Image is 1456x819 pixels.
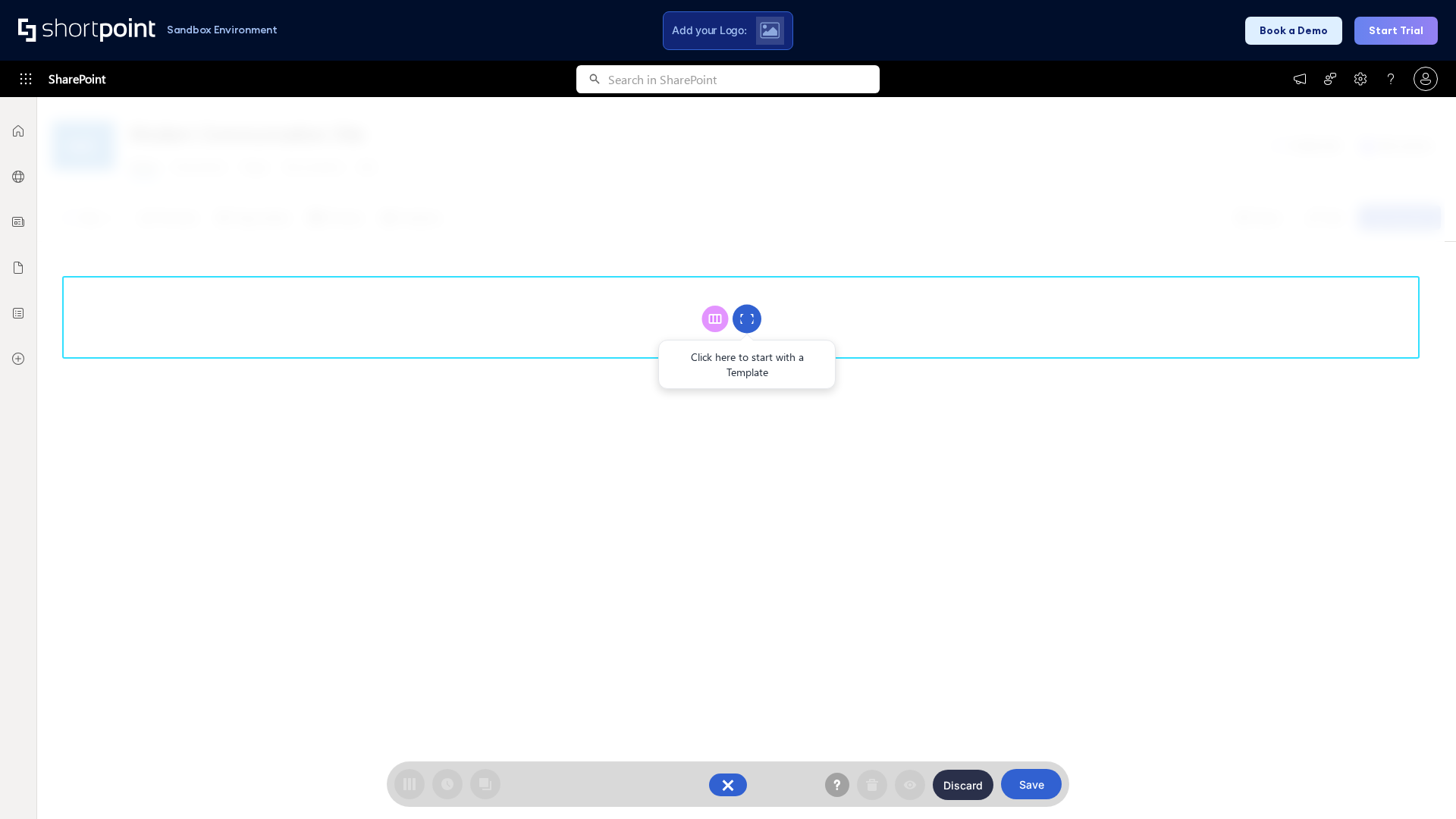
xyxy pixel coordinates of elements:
[1354,17,1438,45] button: Start Trial
[1380,746,1456,819] iframe: Chat Widget
[49,61,105,97] span: SharePoint
[1245,17,1342,45] button: Book a Demo
[167,26,278,34] h1: Sandbox Environment
[933,770,993,800] button: Discard
[760,22,780,39] img: Upload logo
[608,65,880,93] input: Search in SharePoint
[1001,769,1062,799] button: Save
[672,24,746,37] span: Add your Logo:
